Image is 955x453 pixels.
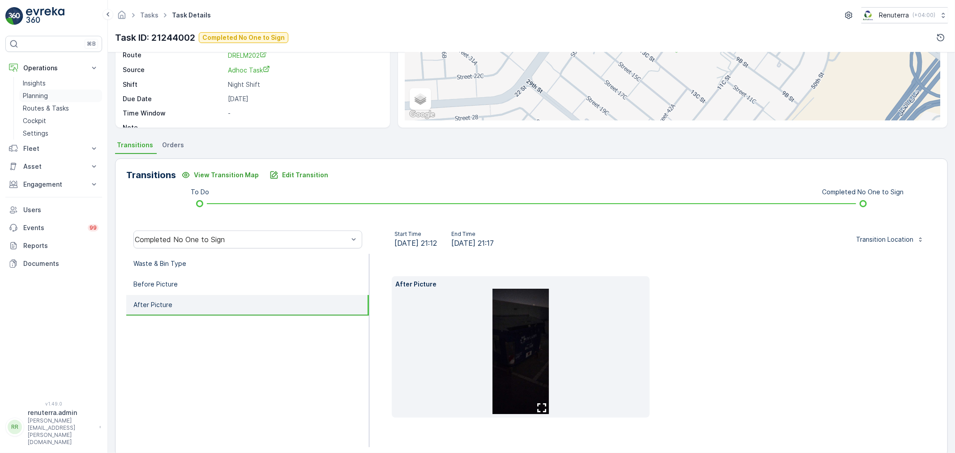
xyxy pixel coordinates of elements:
[5,219,102,237] a: Events99
[28,408,95,417] p: renuterra.admin
[123,65,224,75] p: Source
[23,91,48,100] p: Planning
[26,7,64,25] img: logo_light-DOdMpM7g.png
[394,238,437,248] span: [DATE] 21:12
[19,90,102,102] a: Planning
[133,259,186,268] p: Waste & Bin Type
[199,32,288,43] button: Completed No One to Sign
[5,175,102,193] button: Engagement
[123,80,224,89] p: Shift
[228,123,381,132] p: -
[856,235,913,244] p: Transition Location
[23,116,46,125] p: Cockpit
[822,188,904,197] p: Completed No One to Sign
[879,11,909,20] p: Renuterra
[407,109,437,120] a: Open this area in Google Maps (opens a new window)
[282,171,328,179] p: Edit Transition
[23,104,69,113] p: Routes & Tasks
[861,7,948,23] button: Renuterra(+04:00)
[5,401,102,406] span: v 1.49.0
[395,280,646,289] p: After Picture
[451,238,494,248] span: [DATE] 21:17
[5,59,102,77] button: Operations
[170,11,213,20] span: Task Details
[228,51,381,60] a: DRELM202
[5,158,102,175] button: Asset
[123,51,224,60] p: Route
[23,241,98,250] p: Reports
[191,188,209,197] p: To Do
[23,180,84,189] p: Engagement
[117,141,153,150] span: Transitions
[851,232,929,247] button: Transition Location
[123,94,224,103] p: Due Date
[90,224,97,231] p: 99
[123,123,224,132] p: Note
[228,80,381,89] p: Night Shift
[411,89,430,109] a: Layers
[19,77,102,90] a: Insights
[23,129,48,138] p: Settings
[492,289,549,414] img: 7903d12dfad04927b2e881efe4e4275c.jpg
[19,102,102,115] a: Routes & Tasks
[5,201,102,219] a: Users
[176,168,264,182] button: View Transition Map
[23,259,98,268] p: Documents
[202,33,285,42] p: Completed No One to Sign
[133,300,172,309] p: After Picture
[123,109,224,118] p: Time Window
[912,12,935,19] p: ( +04:00 )
[228,109,381,118] p: -
[264,168,334,182] button: Edit Transition
[23,162,84,171] p: Asset
[228,65,381,75] a: Adhoc Task
[126,168,176,182] p: Transitions
[162,141,184,150] span: Orders
[407,109,437,120] img: Google
[23,144,84,153] p: Fleet
[861,10,875,20] img: Screenshot_2024-07-26_at_13.33.01.png
[140,11,158,19] a: Tasks
[451,231,494,238] p: End Time
[5,237,102,255] a: Reports
[5,255,102,273] a: Documents
[19,127,102,140] a: Settings
[133,280,178,289] p: Before Picture
[228,66,270,74] span: Adhoc Task
[228,94,381,103] p: [DATE]
[23,64,84,73] p: Operations
[23,205,98,214] p: Users
[19,115,102,127] a: Cockpit
[5,140,102,158] button: Fleet
[23,223,82,232] p: Events
[228,51,267,59] span: DRELM202
[87,40,96,47] p: ⌘B
[8,420,22,434] div: RR
[5,408,102,446] button: RRrenuterra.admin[PERSON_NAME][EMAIL_ADDRESS][PERSON_NAME][DOMAIN_NAME]
[115,31,195,44] p: Task ID: 21244002
[135,235,348,244] div: Completed No One to Sign
[394,231,437,238] p: Start Time
[117,13,127,21] a: Homepage
[28,417,95,446] p: [PERSON_NAME][EMAIL_ADDRESS][PERSON_NAME][DOMAIN_NAME]
[194,171,259,179] p: View Transition Map
[23,79,46,88] p: Insights
[5,7,23,25] img: logo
